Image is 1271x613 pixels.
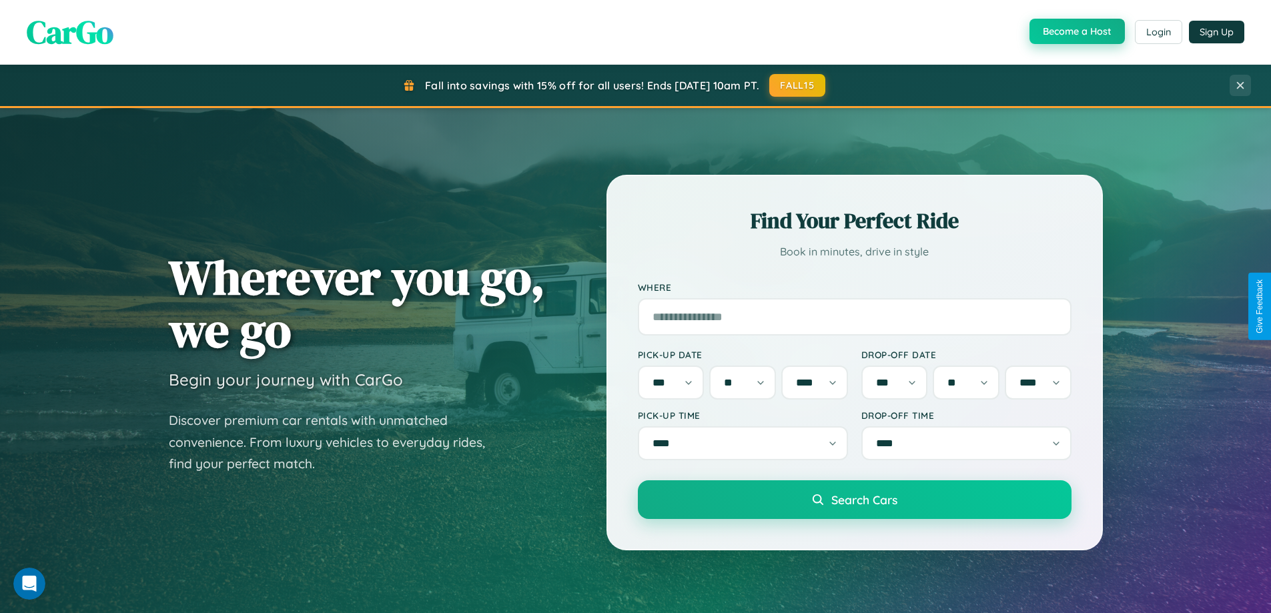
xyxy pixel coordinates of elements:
p: Book in minutes, drive in style [638,242,1072,261]
label: Pick-up Date [638,349,848,360]
div: Give Feedback [1255,279,1264,334]
span: Fall into savings with 15% off for all users! Ends [DATE] 10am PT. [425,79,759,92]
label: Pick-up Time [638,410,848,421]
label: Drop-off Date [861,349,1072,360]
h2: Find Your Perfect Ride [638,206,1072,235]
button: Login [1135,20,1182,44]
button: FALL15 [769,74,825,97]
span: Search Cars [831,492,897,507]
h3: Begin your journey with CarGo [169,370,403,390]
label: Drop-off Time [861,410,1072,421]
p: Discover premium car rentals with unmatched convenience. From luxury vehicles to everyday rides, ... [169,410,502,475]
button: Become a Host [1029,19,1125,44]
label: Where [638,281,1072,293]
button: Sign Up [1189,21,1244,43]
span: CarGo [27,10,113,54]
h1: Wherever you go, we go [169,251,545,356]
button: Search Cars [638,480,1072,519]
iframe: Intercom live chat [13,568,45,600]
